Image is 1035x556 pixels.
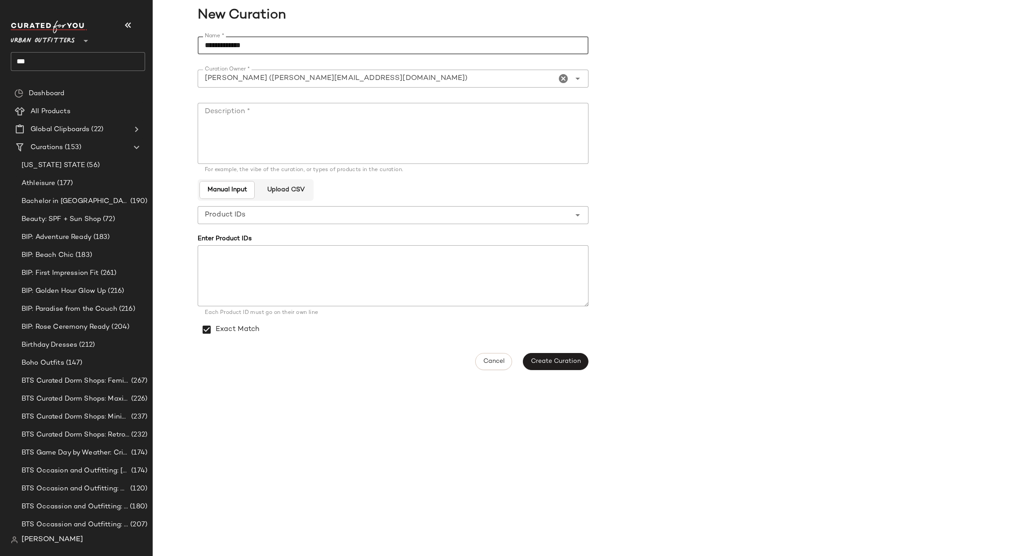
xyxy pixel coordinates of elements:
[31,142,63,153] span: Curations
[129,448,147,458] span: (174)
[22,340,77,350] span: Birthday Dresses
[99,268,117,278] span: (261)
[205,309,581,317] div: Each Product ID must go on their own line
[22,160,85,171] span: [US_STATE] STATE
[207,186,247,194] span: Manual Input
[117,304,135,314] span: (216)
[128,502,147,512] span: (180)
[22,214,101,225] span: Beauty: SPF + Sun Shop
[11,536,18,543] img: svg%3e
[64,358,83,368] span: (147)
[572,73,583,84] i: Open
[22,268,99,278] span: BIP: First Impression Fit
[153,5,1030,26] span: New Curation
[106,286,124,296] span: (216)
[558,73,569,84] i: Clear Curation Owner *
[63,142,81,153] span: (153)
[22,304,117,314] span: BIP: Paradise from the Couch
[22,196,128,207] span: Bachelor in [GEOGRAPHIC_DATA]: LP
[55,178,73,189] span: (177)
[22,412,129,422] span: BTS Curated Dorm Shops: Minimalist
[22,448,129,458] span: BTS Game Day by Weather: Crisp & Cozy
[110,322,129,332] span: (204)
[89,124,103,135] span: (22)
[22,178,55,189] span: Athleisure
[129,376,147,386] span: (267)
[475,353,512,370] button: Cancel
[31,124,89,135] span: Global Clipboards
[14,89,23,98] img: svg%3e
[199,181,255,199] button: Manual Input
[205,168,581,173] div: For example, the vibe of the curation, or types of products in the curation.
[85,160,100,171] span: (56)
[129,412,147,422] span: (237)
[259,181,311,199] button: Upload CSV
[205,210,246,221] span: Product IDs
[128,484,147,494] span: (120)
[31,106,71,117] span: All Products
[29,88,64,99] span: Dashboard
[22,534,83,545] span: [PERSON_NAME]
[22,394,129,404] span: BTS Curated Dorm Shops: Maximalist
[11,31,75,47] span: Urban Outfitters
[22,232,92,243] span: BIP: Adventure Ready
[523,353,588,370] button: Create Curation
[128,196,147,207] span: (190)
[22,250,74,260] span: BIP: Beach Chic
[22,484,128,494] span: BTS Occasion and Outfitting: Homecoming Dresses
[77,340,95,350] span: (212)
[22,520,128,530] span: BTS Occassion and Outfitting: First Day Fits
[101,214,115,225] span: (72)
[483,358,504,365] span: Cancel
[22,322,110,332] span: BIP: Rose Ceremony Ready
[22,286,106,296] span: BIP: Golden Hour Glow Up
[22,430,129,440] span: BTS Curated Dorm Shops: Retro+ Boho
[22,466,129,476] span: BTS Occasion and Outfitting: [PERSON_NAME] to Party
[266,186,304,194] span: Upload CSV
[129,394,147,404] span: (226)
[129,430,147,440] span: (232)
[129,466,147,476] span: (174)
[531,358,581,365] span: Create Curation
[216,317,260,342] label: Exact Match
[74,250,92,260] span: (183)
[198,234,588,243] div: Enter Product IDs
[22,358,64,368] span: Boho Outfits
[92,232,110,243] span: (183)
[22,502,128,512] span: BTS Occassion and Outfitting: Campus Lounge
[128,520,147,530] span: (207)
[11,21,87,33] img: cfy_white_logo.C9jOOHJF.svg
[22,376,129,386] span: BTS Curated Dorm Shops: Feminine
